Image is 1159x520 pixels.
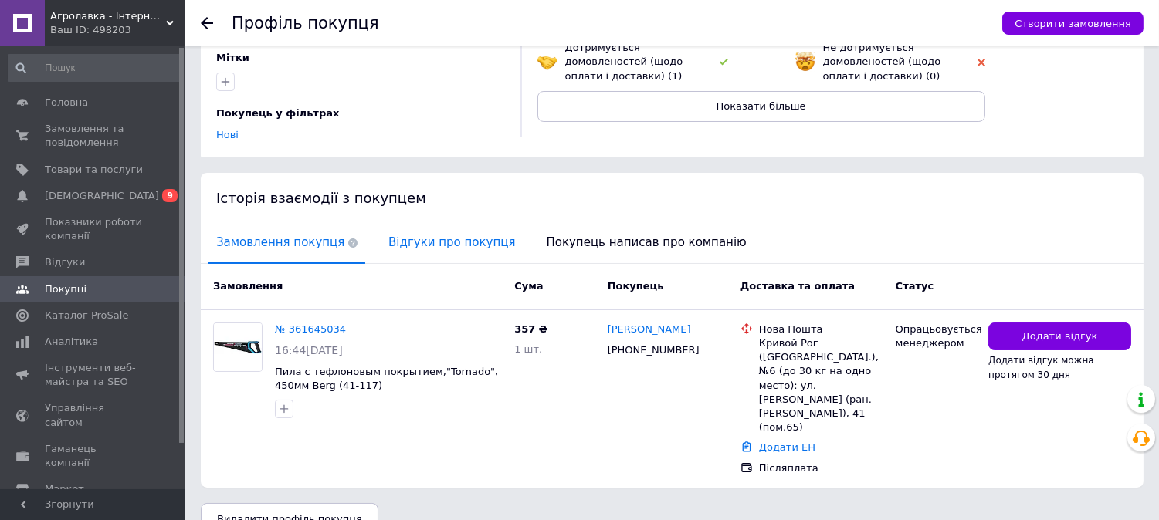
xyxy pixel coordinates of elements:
button: Показати більше [537,91,985,122]
span: Замовлення покупця [208,223,365,262]
span: Створити замовлення [1015,18,1131,29]
span: Статус [896,280,934,292]
img: emoji [795,52,815,72]
div: [PHONE_NUMBER] [605,340,703,360]
span: Покупець написав про компанію [539,223,754,262]
span: 9 [162,189,178,202]
span: Показники роботи компанії [45,215,143,243]
a: Нові [216,129,239,140]
h1: Профіль покупця [232,14,379,32]
span: Товари та послуги [45,163,143,177]
a: Пила с тефлоновым покрытием,"Tornado", 450мм Berg (41-117) [275,366,498,392]
span: Покупець [608,280,664,292]
span: Інструменти веб-майстра та SEO [45,361,143,389]
span: Гаманець компанії [45,442,143,470]
span: Історія взаємодії з покупцем [216,190,426,206]
span: Відгуки про покупця [381,223,523,262]
img: rating-tag-type [978,59,985,66]
span: Агролавка - Інтернет-магазин [50,9,166,23]
span: Cума [514,280,543,292]
div: Повернутися назад [201,17,213,29]
a: [PERSON_NAME] [608,322,691,337]
span: Управління сайтом [45,401,143,429]
span: Аналітика [45,335,98,349]
input: Пошук [8,54,182,82]
span: Замовлення [213,280,283,292]
span: Маркет [45,482,84,496]
div: Ваш ID: 498203 [50,23,185,37]
div: Кривой Рог ([GEOGRAPHIC_DATA].), №6 (до 30 кг на одно место): ул. [PERSON_NAME] (ран. [PERSON_NAM... [759,336,883,434]
div: Нова Пошта [759,322,883,336]
span: Дотримується домовленостей (щодо оплати і доставки) (1) [565,42,683,81]
span: Замовлення та повідомлення [45,122,143,150]
div: Опрацьовується менеджером [896,322,977,350]
div: Післяплата [759,461,883,475]
button: Додати відгук [988,322,1131,351]
a: Фото товару [213,322,263,372]
span: Покупці [45,282,86,296]
span: Відгуки [45,255,85,269]
div: Покупець у фільтрах [216,106,501,120]
span: Показати більше [717,100,806,112]
img: Фото товару [214,323,262,371]
span: 1 шт. [514,343,542,355]
a: Додати ЕН [759,441,815,453]
img: rating-tag-type [720,59,728,66]
span: 16:44[DATE] [275,344,343,356]
span: 357 ₴ [514,323,547,335]
span: Головна [45,96,88,110]
img: emoji [537,52,557,72]
a: № 361645034 [275,323,346,335]
span: Каталог ProSale [45,309,128,322]
span: Мітки [216,52,249,63]
span: [DEMOGRAPHIC_DATA] [45,189,159,203]
span: Не дотримується домовленостей (щодо оплати і доставки) (0) [823,42,941,81]
span: Додати відгук [1022,329,1098,344]
span: Доставка та оплата [740,280,855,292]
button: Створити замовлення [1002,12,1144,35]
span: Додати відгук можна протягом 30 дня [988,355,1094,380]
